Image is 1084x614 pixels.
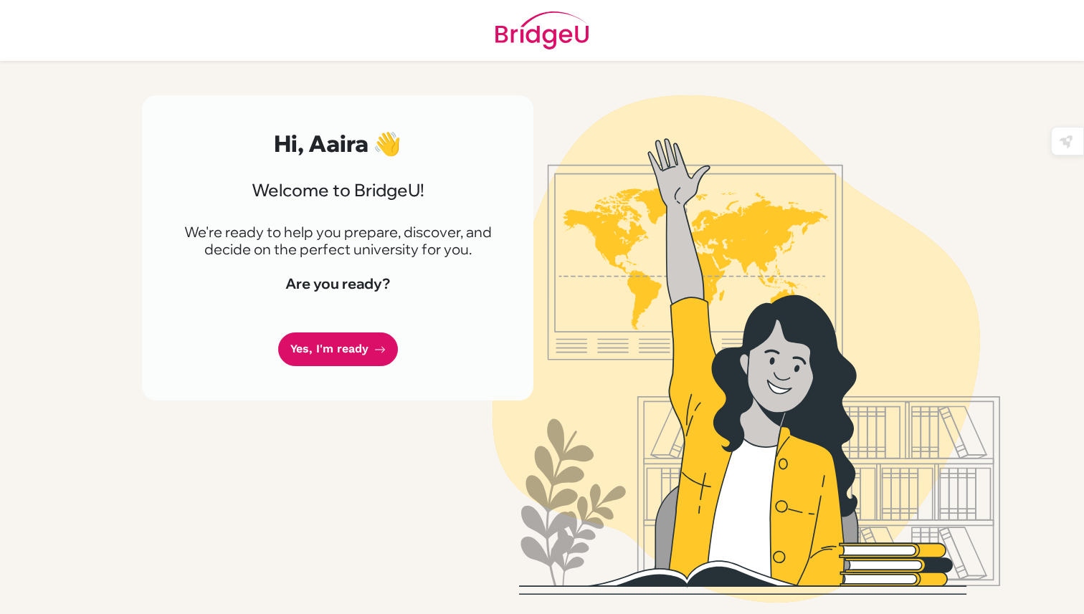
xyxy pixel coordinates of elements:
h3: Welcome to BridgeU! [176,180,499,201]
h4: Are you ready? [176,275,499,292]
a: Yes, I'm ready [278,332,398,366]
p: We're ready to help you prepare, discover, and decide on the perfect university for you. [176,224,499,258]
h2: Hi, Aaira 👋 [176,130,499,157]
